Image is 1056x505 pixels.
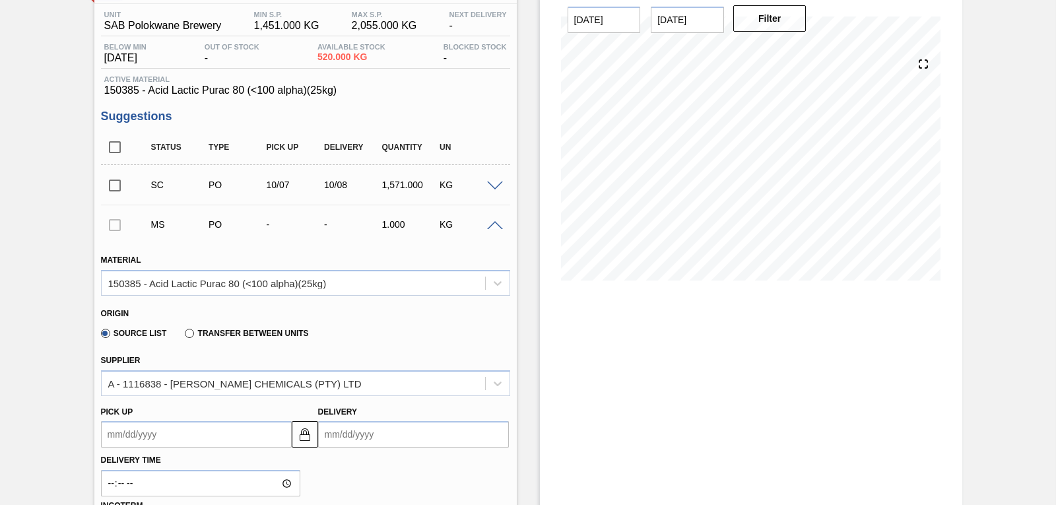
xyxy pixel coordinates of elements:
div: Type [205,143,269,152]
img: locked [297,426,313,442]
span: MAX S.P. [352,11,417,18]
div: A - 1116838 - [PERSON_NAME] CHEMICALS (PTY) LTD [108,378,362,389]
div: 1,571.000 [379,180,442,190]
h3: Suggestions [101,110,510,123]
span: Blocked Stock [444,43,507,51]
span: Active Material [104,75,507,83]
span: Out Of Stock [205,43,259,51]
span: Next Delivery [449,11,507,18]
span: SAB Polokwane Brewery [104,20,222,32]
button: locked [292,421,318,448]
span: [DATE] [104,52,147,64]
label: Source List [101,329,167,338]
div: Status [148,143,211,152]
span: Available Stock [317,43,385,51]
div: 10/08/2025 [321,180,384,190]
div: KG [436,180,500,190]
div: Purchase order [205,219,269,230]
label: Transfer between Units [185,329,308,338]
span: 520.000 KG [317,52,385,62]
label: Origin [101,309,129,318]
span: 2,055.000 KG [352,20,417,32]
span: Below Min [104,43,147,51]
div: Manual Suggestion [148,219,211,230]
div: 10/07/2025 [263,180,327,190]
div: Pick up [263,143,327,152]
div: Suggestion Created [148,180,211,190]
label: Pick up [101,407,133,417]
input: mm/dd/yyyy [568,7,641,33]
button: Filter [733,5,807,32]
div: 1.000 [379,219,442,230]
div: UN [436,143,500,152]
div: Quantity [379,143,442,152]
div: - [263,219,327,230]
div: Purchase order [205,180,269,190]
div: KG [436,219,500,230]
input: mm/dd/yyyy [318,421,509,448]
div: - [440,43,510,64]
div: - [201,43,263,64]
div: - [446,11,510,32]
label: Delivery [318,407,358,417]
span: 1,451.000 KG [254,20,319,32]
span: 150385 - Acid Lactic Purac 80 (<100 alpha)(25kg) [104,84,507,96]
div: Delivery [321,143,384,152]
label: Delivery Time [101,451,300,470]
input: mm/dd/yyyy [651,7,724,33]
input: mm/dd/yyyy [101,421,292,448]
div: - [321,219,384,230]
div: 150385 - Acid Lactic Purac 80 (<100 alpha)(25kg) [108,277,327,288]
label: Material [101,255,141,265]
span: MIN S.P. [254,11,319,18]
label: Supplier [101,356,141,365]
span: Unit [104,11,222,18]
